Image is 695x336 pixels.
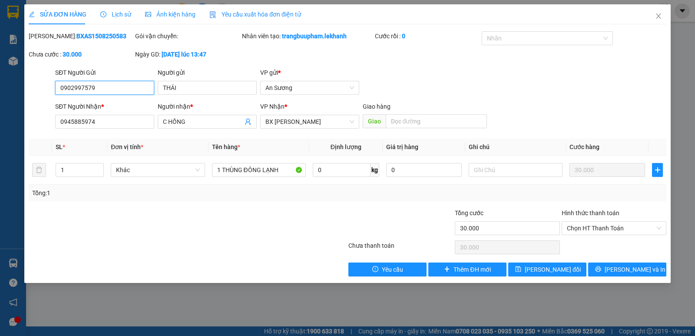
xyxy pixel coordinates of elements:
span: exclamation-circle [372,266,378,273]
div: SĐT Người Nhận [55,102,154,111]
span: Thêm ĐH mới [453,265,490,274]
div: VP gửi [260,68,359,77]
span: Tên hàng [212,143,240,150]
th: Ghi chú [465,139,566,156]
span: SL [56,143,63,150]
span: Chọn HT Thanh Toán [567,222,661,235]
input: 0 [569,163,645,177]
input: Ghi Chú [469,163,563,177]
b: 0 [402,33,405,40]
b: trangbuupham.lekhanh [282,33,347,40]
span: Giao hàng [363,103,391,110]
button: plus [652,163,663,177]
div: Người nhận [158,102,257,111]
span: SỬA ĐƠN HÀNG [29,11,86,18]
button: save[PERSON_NAME] đổi [508,263,586,276]
span: [PERSON_NAME] đổi [525,265,581,274]
span: plus [444,266,450,273]
div: [PERSON_NAME]: [29,31,133,41]
span: Giao [363,114,386,128]
span: kg [371,163,379,177]
span: Đơn vị tính [111,143,143,150]
label: Hình thức thanh toán [562,210,619,216]
span: An Sương [265,81,354,94]
div: SĐT Người Gửi [55,68,154,77]
span: BX Tân Châu [265,115,354,128]
input: VD: Bàn, Ghế [212,163,306,177]
span: Định lượng [331,143,361,150]
div: Chưa thanh toán [347,241,454,256]
button: printer[PERSON_NAME] và In [588,263,666,276]
b: 30.000 [63,51,82,58]
span: Giá trị hàng [386,143,418,150]
span: Ảnh kiện hàng [145,11,195,18]
span: save [515,266,521,273]
span: [PERSON_NAME] và In [605,265,665,274]
span: printer [595,266,601,273]
span: Khác [116,163,199,176]
div: Gói vận chuyển: [135,31,240,41]
button: exclamation-circleYêu cầu [348,263,427,276]
div: Tổng: 1 [32,188,269,198]
span: Tổng cước [455,210,483,216]
span: Lịch sử [100,11,131,18]
span: VP Nhận [260,103,285,110]
div: Cước rồi : [375,31,480,41]
span: Yêu cầu [382,265,403,274]
b: [DATE] lúc 13:47 [162,51,206,58]
span: Cước hàng [569,143,599,150]
img: icon [209,11,216,18]
div: Chưa cước : [29,50,133,59]
button: plusThêm ĐH mới [428,263,506,276]
span: close [655,13,662,20]
span: user-add [245,118,252,125]
div: Người gửi [158,68,257,77]
div: Nhân viên tạo: [242,31,374,41]
span: Yêu cầu xuất hóa đơn điện tử [209,11,301,18]
button: delete [32,163,46,177]
input: Dọc đường [386,114,487,128]
button: Close [646,4,671,29]
b: BXAS1508250583 [76,33,126,40]
span: picture [145,11,151,17]
span: edit [29,11,35,17]
div: Ngày GD: [135,50,240,59]
span: clock-circle [100,11,106,17]
span: plus [652,166,662,173]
